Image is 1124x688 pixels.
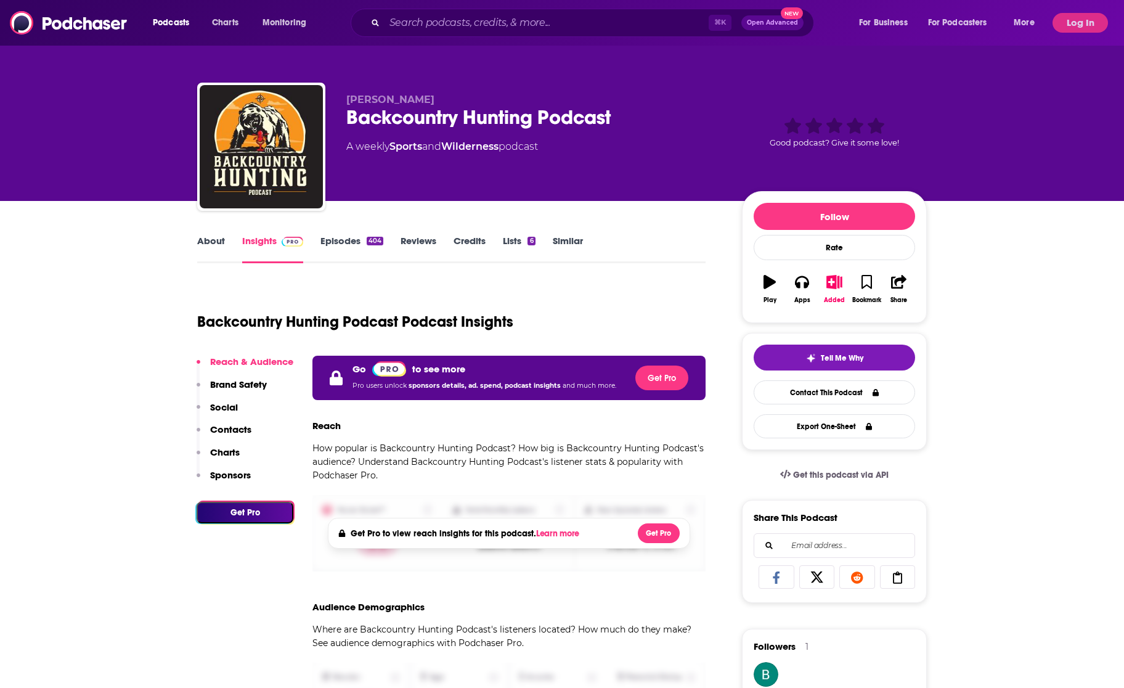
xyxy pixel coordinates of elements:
[441,141,499,152] a: Wilderness
[638,523,680,543] button: Get Pro
[754,641,796,652] span: Followers
[197,313,513,331] h1: Backcountry Hunting Podcast Podcast Insights
[890,297,907,304] div: Share
[883,267,915,311] button: Share
[781,7,803,19] span: New
[197,379,267,401] button: Brand Safety
[210,424,251,435] p: Contacts
[200,85,323,208] img: Backcountry Hunting Podcast
[754,203,915,230] button: Follow
[409,382,563,390] span: sponsors details, ad. spend, podcast insights
[312,420,341,432] h3: Reach
[850,13,923,33] button: open menu
[401,235,436,263] a: Reviews
[197,401,238,424] button: Social
[282,237,303,247] img: Podchaser Pro
[197,356,293,379] button: Reach & Audience
[385,13,709,33] input: Search podcasts, credits, & more...
[635,366,688,390] button: Get Pro
[754,512,837,523] h3: Share This Podcast
[372,361,406,377] img: Podchaser Pro
[741,15,804,30] button: Open AdvancedNew
[144,13,205,33] button: open menu
[764,534,905,557] input: Email address...
[824,297,845,304] div: Added
[197,424,251,446] button: Contacts
[1005,13,1050,33] button: open menu
[212,14,238,31] span: Charts
[770,138,899,147] span: Good podcast? Give it some love!
[709,15,731,31] span: ⌘ K
[754,345,915,371] button: tell me why sparkleTell Me Why
[372,361,406,377] a: Pro website
[153,14,189,31] span: Podcasts
[412,363,465,375] p: to see more
[754,380,915,404] a: Contact This Podcast
[821,353,863,363] span: Tell Me Why
[210,356,293,367] p: Reach & Audience
[210,446,240,458] p: Charts
[794,297,810,304] div: Apps
[770,460,898,490] a: Get this podcast via API
[197,446,240,469] button: Charts
[362,9,826,37] div: Search podcasts, credits, & more...
[204,13,246,33] a: Charts
[351,528,583,539] h4: Get Pro to view reach insights for this podcast.
[799,565,835,589] a: Share on X/Twitter
[422,141,441,152] span: and
[747,20,798,26] span: Open Advanced
[254,13,322,33] button: open menu
[346,94,434,105] span: [PERSON_NAME]
[210,469,251,481] p: Sponsors
[389,141,422,152] a: Sports
[242,235,303,263] a: InsightsPodchaser Pro
[759,565,794,589] a: Share on Facebook
[928,14,987,31] span: For Podcasters
[754,662,778,687] img: belinda.robinson
[346,139,538,154] div: A weekly podcast
[754,533,915,558] div: Search followers
[805,641,808,652] div: 1
[312,601,425,613] h3: Audience Demographics
[764,297,776,304] div: Play
[197,469,251,492] button: Sponsors
[852,297,881,304] div: Bookmark
[880,565,916,589] a: Copy Link
[1014,14,1035,31] span: More
[263,14,306,31] span: Monitoring
[197,502,293,523] button: Get Pro
[553,235,583,263] a: Similar
[312,623,706,650] p: Where are Backcountry Hunting Podcast's listeners located? How much do they make? See audience de...
[503,235,535,263] a: Lists6
[839,565,875,589] a: Share on Reddit
[367,237,383,245] div: 404
[786,267,818,311] button: Apps
[197,235,225,263] a: About
[850,267,882,311] button: Bookmark
[818,267,850,311] button: Added
[10,11,128,35] img: Podchaser - Follow, Share and Rate Podcasts
[527,237,535,245] div: 6
[210,401,238,413] p: Social
[742,94,927,170] div: Good podcast? Give it some love!
[352,363,366,375] p: Go
[312,441,706,482] p: How popular is Backcountry Hunting Podcast? How big is Backcountry Hunting Podcast's audience? Un...
[920,13,1005,33] button: open menu
[754,414,915,438] button: Export One-Sheet
[793,470,889,480] span: Get this podcast via API
[536,529,583,539] button: Learn more
[352,377,616,395] p: Pro users unlock and much more.
[806,353,816,363] img: tell me why sparkle
[454,235,486,263] a: Credits
[320,235,383,263] a: Episodes404
[754,267,786,311] button: Play
[1053,13,1108,33] button: Log In
[210,379,267,390] p: Brand Safety
[859,14,908,31] span: For Business
[754,235,915,260] div: Rate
